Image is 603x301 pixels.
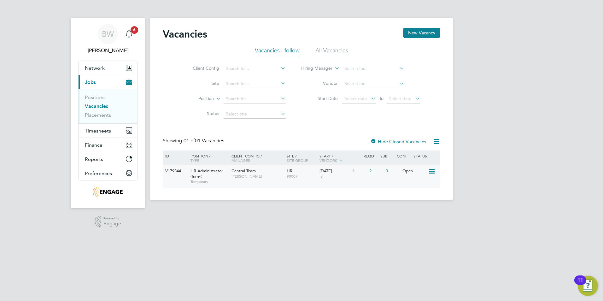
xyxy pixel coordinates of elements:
label: Start Date [301,96,338,101]
label: Hiring Manager [296,65,332,72]
span: Vendors [319,158,337,163]
input: Search for... [342,80,404,88]
span: 8 [319,174,324,179]
span: HR Administrator (Inner) [190,168,223,179]
a: 6 [123,24,135,44]
li: Vacancies I follow [255,47,300,58]
label: Status [183,111,219,116]
div: Showing [163,138,225,144]
button: New Vacancy [403,28,440,38]
label: Site [183,80,219,86]
button: Preferences [79,166,137,180]
span: 6 [131,26,138,34]
div: Start / [318,150,362,166]
div: Sub [379,150,395,161]
div: Jobs [79,89,137,123]
span: 90007 [287,174,317,179]
input: Search for... [224,64,286,73]
span: 01 of [184,138,195,144]
a: BW[PERSON_NAME] [78,24,138,54]
span: Timesheets [85,128,111,134]
div: 1 [351,165,367,177]
span: Jobs [85,79,96,85]
span: Type [190,158,199,163]
span: HR [287,168,292,174]
span: To [377,94,385,103]
span: Powered by [103,216,121,221]
span: Central Team [231,168,256,174]
a: Go to home page [78,187,138,197]
span: 01 Vacancies [184,138,224,144]
span: [PERSON_NAME] [231,174,284,179]
div: Conf [395,150,412,161]
a: Vacancies [85,103,108,109]
img: portfoliopayroll-logo-retina.png [93,187,122,197]
span: Select date [389,96,412,102]
span: Site Group [287,158,308,163]
span: Barrie Wreford [78,47,138,54]
div: 11 [577,280,583,288]
button: Jobs [79,75,137,89]
input: Search for... [224,80,286,88]
a: Powered byEngage [95,216,121,228]
div: ID [164,150,186,161]
label: Position [178,96,214,102]
button: Network [79,61,137,75]
li: All Vacancies [315,47,348,58]
input: Select one [224,110,286,119]
span: Select date [344,96,367,102]
input: Search for... [342,64,404,73]
button: Reports [79,152,137,166]
h2: Vacancies [163,28,207,40]
span: Network [85,65,105,71]
div: [DATE] [319,168,349,174]
div: Status [412,150,439,161]
div: Open [401,165,428,177]
div: V179344 [164,165,186,177]
span: Finance [85,142,102,148]
a: Placements [85,112,111,118]
button: Timesheets [79,124,137,138]
div: 2 [368,165,384,177]
span: Engage [103,221,121,227]
label: Client Config [183,65,219,71]
span: Temporary [190,179,228,184]
div: Site / [285,150,318,166]
span: Manager [231,158,250,163]
nav: Main navigation [71,18,145,208]
label: Hide Closed Vacancies [370,139,426,145]
div: 0 [384,165,401,177]
input: Search for... [224,95,286,103]
div: Client Config / [230,150,285,166]
button: Finance [79,138,137,152]
label: Vendor [301,80,338,86]
a: Positions [85,94,106,100]
button: Open Resource Center, 11 new notifications [578,276,598,296]
span: Preferences [85,170,112,176]
span: BW [102,30,114,38]
div: Reqd [362,150,378,161]
span: Reports [85,156,103,162]
div: Position / [186,150,230,166]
